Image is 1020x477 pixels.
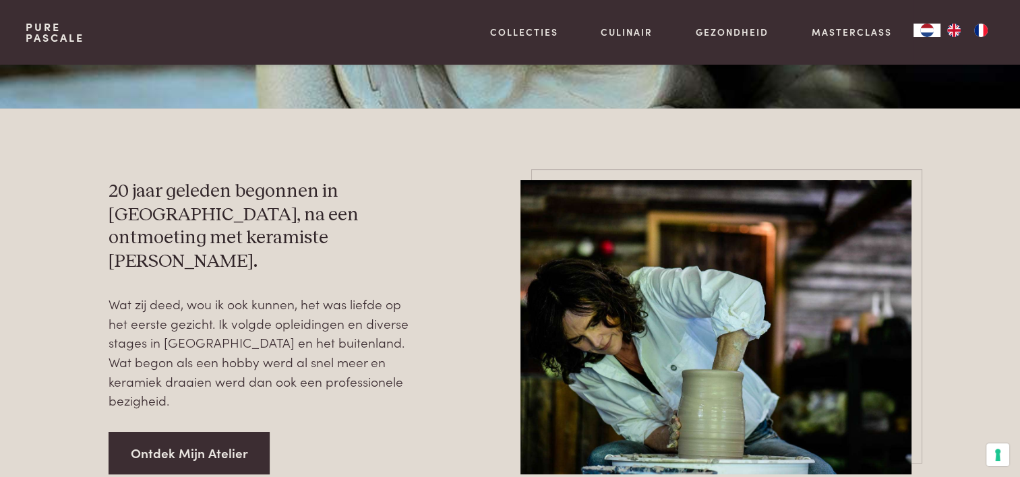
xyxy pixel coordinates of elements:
img: pure-pascale-naessens-_DSC4993 [520,180,911,474]
a: NL [913,24,940,37]
a: PurePascale [26,22,84,43]
a: FR [967,24,994,37]
a: Ontdek Mijn Atelier [109,432,270,474]
a: Collecties [490,25,558,39]
ul: Language list [940,24,994,37]
a: Gezondheid [696,25,769,39]
h3: 20 jaar geleden begonnen in [GEOGRAPHIC_DATA], na een ontmoeting met keramiste [PERSON_NAME]. [109,180,417,273]
a: Culinair [601,25,653,39]
a: EN [940,24,967,37]
button: Uw voorkeuren voor toestemming voor trackingtechnologieën [986,443,1009,466]
aside: Language selected: Nederlands [913,24,994,37]
div: Language [913,24,940,37]
a: Masterclass [812,25,892,39]
p: Wat zij deed, wou ik ook kunnen, het was liefde op het eerste gezicht. Ik volgde opleidingen en d... [109,294,417,410]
